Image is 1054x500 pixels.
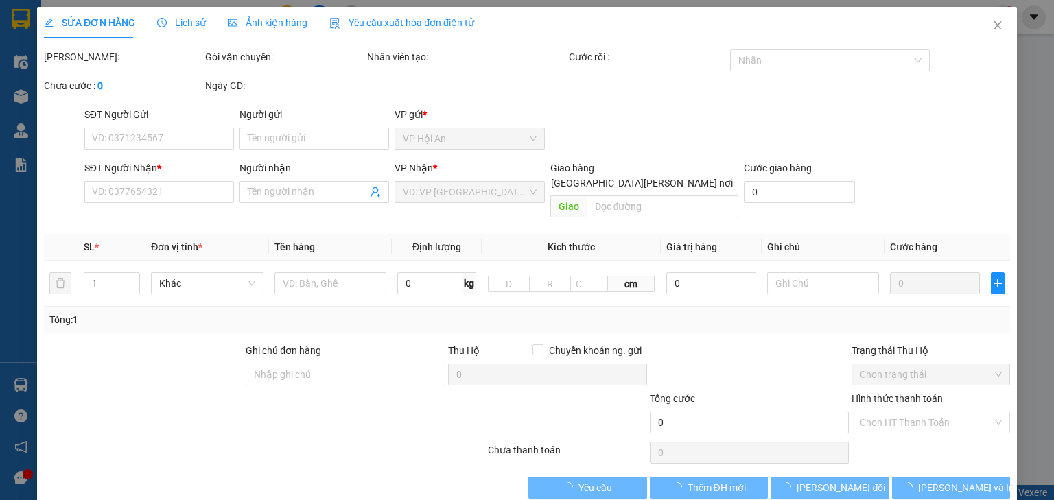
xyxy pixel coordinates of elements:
span: Giao hàng [550,163,594,174]
input: R [529,276,571,292]
span: loading [782,482,797,492]
button: Thêm ĐH mới [650,477,769,499]
button: delete [49,272,71,294]
span: loading [672,482,687,492]
input: C [570,276,608,292]
span: cm [608,276,654,292]
span: Ảnh kiện hàng [228,17,307,28]
span: loading [903,482,918,492]
div: Gói vận chuyển: [205,49,364,64]
div: Người gửi [239,107,389,122]
div: Người nhận [239,160,389,176]
span: Đơn vị tính [151,241,202,252]
span: Thêm ĐH mới [687,480,745,495]
span: SỬA ĐƠN HÀNG [44,17,135,28]
input: 0 [890,272,980,294]
span: Cước hàng [890,241,937,252]
span: Yêu cầu xuất hóa đơn điện tử [329,17,474,28]
span: Kích thước [548,241,595,252]
div: Ngày GD: [205,78,364,93]
label: Ghi chú đơn hàng [246,345,321,356]
span: SL [84,241,95,252]
button: [PERSON_NAME] đổi [771,477,889,499]
div: Trạng thái Thu Hộ [852,343,1010,358]
input: Ghi chú đơn hàng [246,364,445,385]
span: [GEOGRAPHIC_DATA][PERSON_NAME] nơi [546,176,738,191]
span: picture [228,18,237,27]
span: [PERSON_NAME] đổi [797,480,885,495]
span: clock-circle [157,18,167,27]
img: icon [329,18,340,29]
div: Chưa thanh toán [487,442,648,466]
div: Nhân viên tạo: [367,49,566,64]
span: VP Hội An [403,128,536,149]
div: SĐT Người Gửi [84,107,234,122]
input: Dọc đường [586,195,738,217]
span: Chọn trạng thái [860,364,1002,385]
th: Ghi chú [762,234,885,261]
span: Tên hàng [274,241,314,252]
div: SĐT Người Nhận [84,160,234,176]
div: [PERSON_NAME]: [44,49,202,64]
button: Close [979,7,1017,45]
b: 0 [97,80,103,91]
span: user-add [370,187,381,198]
div: VP gửi [395,107,544,122]
span: edit [44,18,54,27]
span: [PERSON_NAME] và In [918,480,1014,495]
span: close [992,20,1003,31]
span: Định lượng [412,241,461,252]
span: Chuyển khoản ng. gửi [543,343,647,358]
input: D [488,276,530,292]
input: VD: Bàn, Ghế [274,272,386,294]
span: Khác [159,273,255,294]
input: Ghi Chú [767,272,880,294]
span: Thu Hộ [447,345,479,356]
button: plus [991,272,1005,294]
span: plus [992,278,1004,289]
span: VP Nhận [395,163,433,174]
div: Cước rồi : [569,49,727,64]
span: Tổng cước [650,393,695,404]
label: Cước giao hàng [744,163,812,174]
input: Cước giao hàng [744,181,855,203]
span: Yêu cầu [578,480,612,495]
div: Tổng: 1 [49,312,408,327]
span: Lịch sử [157,17,206,28]
button: [PERSON_NAME] và In [892,477,1011,499]
div: Chưa cước : [44,78,202,93]
label: Hình thức thanh toán [852,393,943,404]
span: Giao [550,195,586,217]
button: Yêu cầu [528,477,647,499]
span: Giá trị hàng [666,241,717,252]
span: kg [462,272,476,294]
span: loading [563,482,578,492]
